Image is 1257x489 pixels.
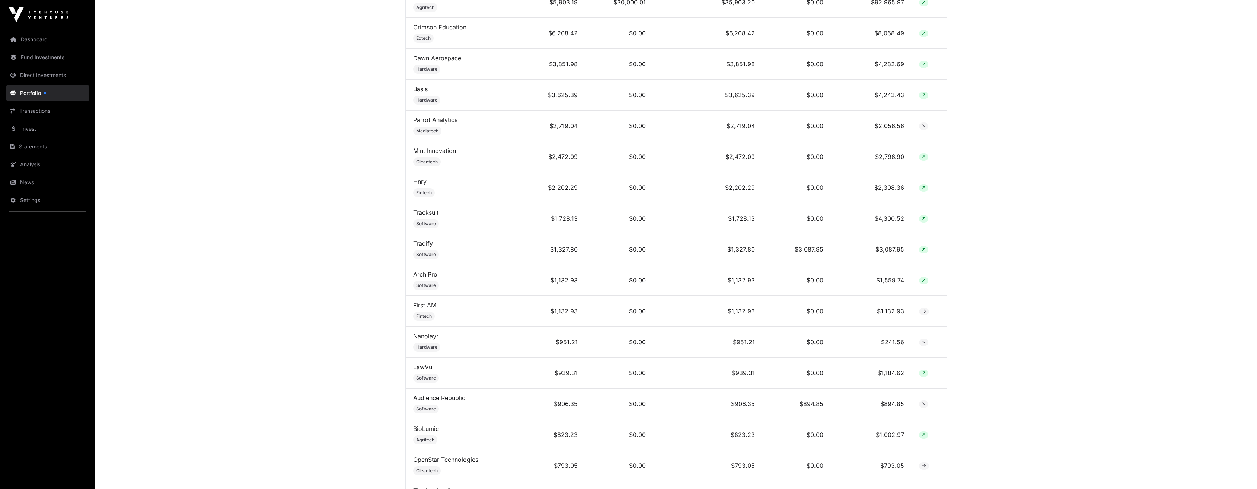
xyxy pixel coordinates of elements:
[585,234,653,265] td: $0.00
[522,141,585,172] td: $2,472.09
[413,23,466,31] a: Crimson Education
[653,296,762,327] td: $1,132.93
[762,450,830,481] td: $0.00
[762,327,830,358] td: $0.00
[522,49,585,80] td: $3,851.98
[762,172,830,203] td: $0.00
[762,389,830,419] td: $894.85
[413,332,438,340] a: Nanolayr
[522,234,585,265] td: $1,327.80
[416,128,438,134] span: Mediatech
[522,419,585,450] td: $823.23
[522,111,585,141] td: $2,719.04
[6,103,89,119] a: Transactions
[416,406,436,412] span: Software
[831,141,912,172] td: $2,796.90
[416,66,437,72] span: Hardware
[522,358,585,389] td: $939.31
[6,121,89,137] a: Invest
[831,389,912,419] td: $894.85
[831,234,912,265] td: $3,087.95
[6,49,89,65] a: Fund Investments
[413,394,465,402] a: Audience Republic
[416,437,434,443] span: Agritech
[762,234,830,265] td: $3,087.95
[6,138,89,155] a: Statements
[653,234,762,265] td: $1,327.80
[522,172,585,203] td: $2,202.29
[6,85,89,101] a: Portfolio
[585,450,653,481] td: $0.00
[653,80,762,111] td: $3,625.39
[831,18,912,49] td: $8,068.49
[831,450,912,481] td: $793.05
[416,313,432,319] span: Fintech
[585,296,653,327] td: $0.00
[1220,453,1257,489] iframe: Chat Widget
[585,358,653,389] td: $0.00
[413,116,457,124] a: Parrot Analytics
[413,85,428,93] a: Basis
[762,296,830,327] td: $0.00
[762,111,830,141] td: $0.00
[416,468,438,474] span: Cleantech
[831,327,912,358] td: $241.56
[831,419,912,450] td: $1,002.97
[585,111,653,141] td: $0.00
[416,4,434,10] span: Agritech
[831,49,912,80] td: $4,282.69
[585,419,653,450] td: $0.00
[522,80,585,111] td: $3,625.39
[653,327,762,358] td: $951.21
[831,265,912,296] td: $1,559.74
[413,301,440,309] a: First AML
[522,450,585,481] td: $793.05
[831,80,912,111] td: $4,243.43
[6,192,89,208] a: Settings
[762,80,830,111] td: $0.00
[653,389,762,419] td: $906.35
[416,252,436,258] span: Software
[413,240,433,247] a: Tradify
[6,31,89,48] a: Dashboard
[653,419,762,450] td: $823.23
[831,172,912,203] td: $2,308.36
[762,141,830,172] td: $0.00
[413,147,456,154] a: Mint Innovation
[585,265,653,296] td: $0.00
[653,450,762,481] td: $793.05
[416,97,437,103] span: Hardware
[585,80,653,111] td: $0.00
[413,425,439,432] a: BioLumic
[585,172,653,203] td: $0.00
[653,111,762,141] td: $2,719.04
[9,7,68,22] img: Icehouse Ventures Logo
[831,111,912,141] td: $2,056.56
[416,221,436,227] span: Software
[522,18,585,49] td: $6,208.42
[585,18,653,49] td: $0.00
[831,203,912,234] td: $4,300.52
[762,265,830,296] td: $0.00
[831,358,912,389] td: $1,184.62
[413,363,432,371] a: LawVu
[416,282,436,288] span: Software
[585,389,653,419] td: $0.00
[585,327,653,358] td: $0.00
[413,456,478,463] a: OpenStar Technologies
[762,358,830,389] td: $0.00
[653,141,762,172] td: $2,472.09
[413,54,461,62] a: Dawn Aerospace
[762,203,830,234] td: $0.00
[762,419,830,450] td: $0.00
[762,18,830,49] td: $0.00
[522,296,585,327] td: $1,132.93
[653,358,762,389] td: $939.31
[653,265,762,296] td: $1,132.93
[6,67,89,83] a: Direct Investments
[416,35,431,41] span: Edtech
[522,327,585,358] td: $951.21
[653,203,762,234] td: $1,728.13
[416,344,437,350] span: Hardware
